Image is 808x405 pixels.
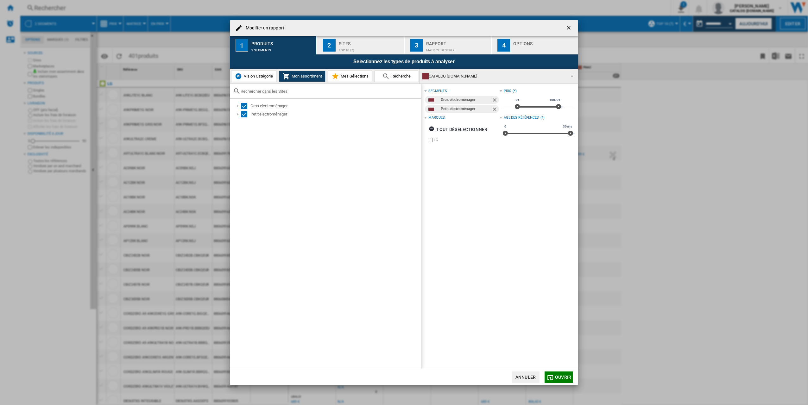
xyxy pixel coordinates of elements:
[241,111,250,117] md-checkbox: Select
[230,36,317,54] button: 1 Produits 2 segments
[422,72,565,81] div: CATALOG [DOMAIN_NAME]
[339,74,369,78] span: Mes Sélections
[251,39,314,45] div: Produits
[429,138,433,142] input: brand.name
[243,25,284,31] h4: Modifier un rapport
[251,45,314,52] div: 2 segments
[491,97,499,104] ng-md-icon: Retirer
[497,39,510,52] div: 4
[405,36,492,54] button: 3 Rapport Matrice des prix
[328,71,372,82] button: Mes Sélections
[504,115,539,120] div: Age des références
[503,124,507,129] span: 0
[555,375,571,380] span: Ouvrir
[290,74,322,78] span: Mon assortiment
[491,106,499,114] ng-md-icon: Retirer
[279,71,325,82] button: Mon assortiment
[339,39,401,45] div: Sites
[548,97,561,103] span: 10000€
[545,371,573,383] button: Ouvrir
[235,72,242,80] img: wiser-icon-blue.png
[429,124,487,135] div: tout désélectionner
[426,39,489,45] div: Rapport
[241,89,418,94] input: Rechercher dans les Sites
[428,89,447,94] div: segments
[410,39,423,52] div: 3
[231,71,276,82] button: Vision Catégorie
[250,111,420,117] div: Petit electroménager
[562,124,573,129] span: 30 ans
[492,36,578,54] button: 4 Options
[250,103,420,109] div: Gros electroménager
[426,45,489,52] div: Matrice des prix
[563,22,576,34] button: getI18NText('BUTTONS.CLOSE_DIALOG')
[513,39,576,45] div: Options
[230,54,578,69] div: Selectionnez les types de produits à analyser
[242,74,273,78] span: Vision Catégorie
[390,74,411,78] span: Recherche
[441,105,491,113] div: Petit electroménager
[515,97,521,103] span: 0€
[427,124,489,135] button: tout désélectionner
[317,36,404,54] button: 2 Sites Top 10 (7)
[428,115,445,120] div: Marques
[504,89,511,94] div: Prix
[441,96,491,104] div: Gros electroménager
[375,71,418,82] button: Recherche
[339,45,401,52] div: Top 10 (7)
[512,371,540,383] button: Annuler
[236,39,248,52] div: 1
[241,103,250,109] md-checkbox: Select
[565,25,573,32] ng-md-icon: getI18NText('BUTTONS.CLOSE_DIALOG')
[434,138,499,142] label: LG
[323,39,336,52] div: 2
